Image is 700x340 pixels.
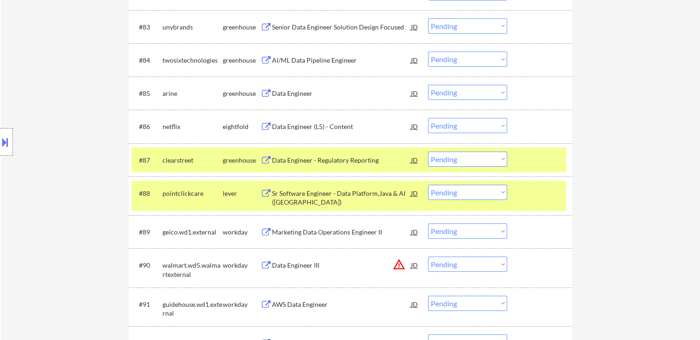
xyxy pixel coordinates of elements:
[162,261,223,279] div: walmart.wd5.walmartexternal
[410,296,419,312] div: JD
[162,122,223,131] div: netflix
[223,156,260,165] div: greenhouse
[272,89,411,98] div: Data Engineer
[272,23,411,32] div: Senior Data Engineer Solution Design Focused
[410,18,419,35] div: JD
[272,300,411,309] div: AWS Data Engineer
[139,261,155,270] div: #90
[139,56,155,65] div: #84
[139,300,155,309] div: #91
[223,23,260,32] div: greenhouse
[223,189,260,198] div: lever
[139,23,155,32] div: #83
[393,258,405,271] button: warning_amber
[139,228,155,237] div: #89
[410,185,419,201] div: JD
[272,56,411,65] div: AI/ML Data Pipeline Engineer
[162,89,223,98] div: arine
[410,52,419,68] div: JD
[223,56,260,65] div: greenhouse
[272,122,411,131] div: Data Engineer (L5) - Content
[162,300,223,318] div: guidehouse.wd1.external
[410,257,419,273] div: JD
[223,300,260,309] div: workday
[410,152,419,168] div: JD
[410,118,419,135] div: JD
[162,228,223,237] div: geico.wd1.external
[272,228,411,237] div: Marketing Data Operations Engineer II
[223,261,260,270] div: workday
[272,156,411,165] div: Data Engineer - Regulatory Reporting
[272,261,411,270] div: Data Engineer III
[410,223,419,240] div: JD
[223,228,260,237] div: workday
[223,89,260,98] div: greenhouse
[223,122,260,131] div: eightfold
[272,189,411,207] div: Sr Software Engineer - Data Platform,Java & AI ([GEOGRAPHIC_DATA])
[162,189,223,198] div: pointclickcare
[410,85,419,101] div: JD
[162,56,223,65] div: twosixtechnologies
[162,23,223,32] div: unybrands
[162,156,223,165] div: clearstreet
